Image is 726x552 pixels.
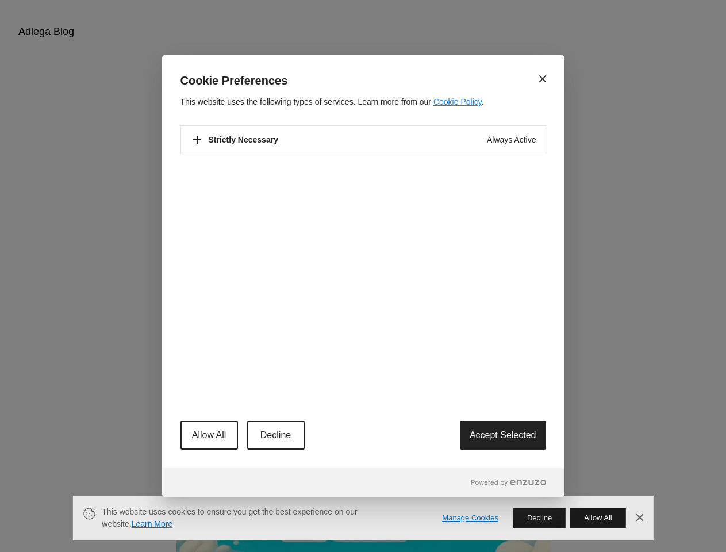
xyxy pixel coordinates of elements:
[180,421,238,450] button: Allow All
[433,97,482,106] a: Cookie Policy
[180,74,528,87] p: Cookie Preferences
[537,74,548,85] button: Close
[209,135,278,145] p: Strictly Necessary
[180,97,546,107] p: This website uses the following types of services. Learn more from our
[471,477,546,488] a: Powered by Enzuzo
[460,421,546,450] button: Accept Selected
[181,126,546,154] div: Toggle Accordion
[487,135,536,145] div: Always Active
[431,97,484,106] span: .
[247,421,305,450] button: Decline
